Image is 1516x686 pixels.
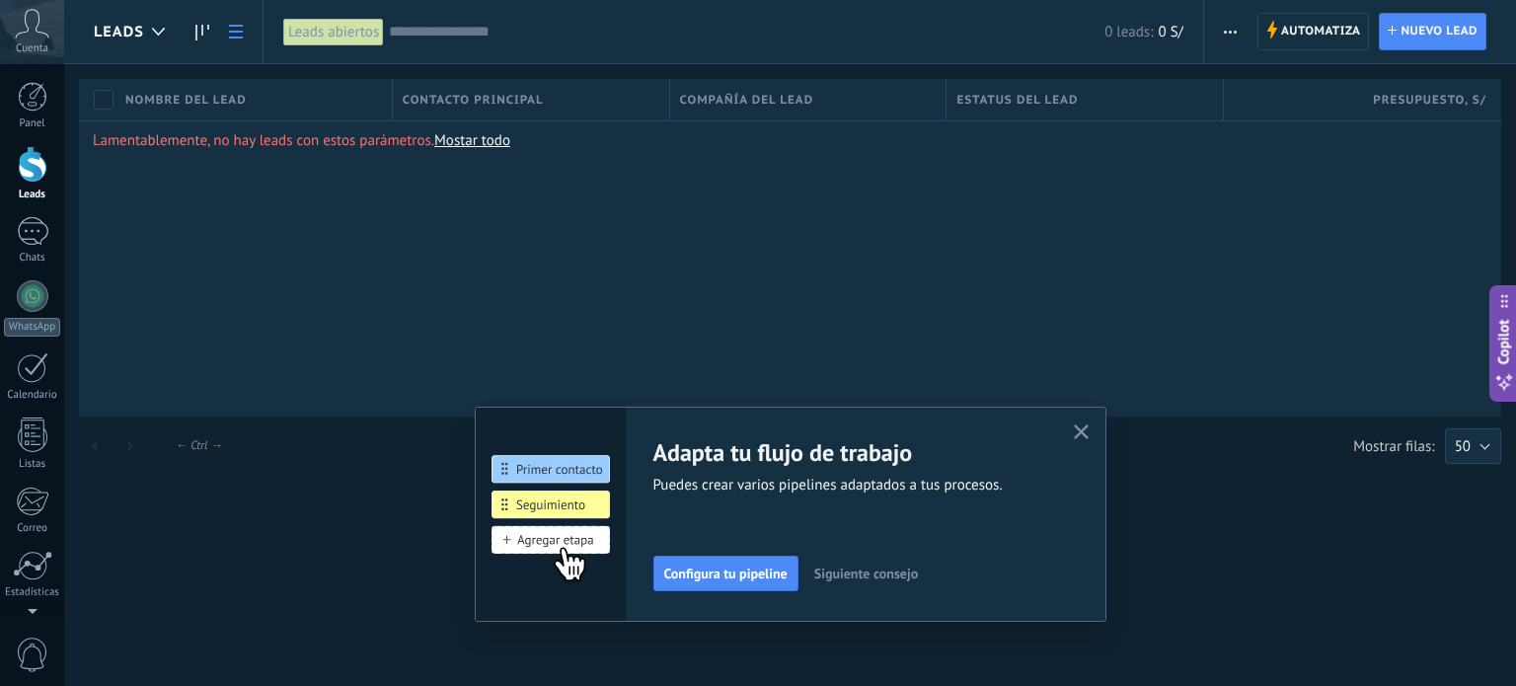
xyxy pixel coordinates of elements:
span: Nuevo lead [1401,14,1478,49]
button: Configura tu pipeline [653,556,798,591]
span: 0 S/ [1158,23,1182,41]
a: Nuevo lead [1379,13,1486,50]
span: Siguiente consejo [814,567,918,580]
div: Estadísticas [4,586,61,599]
span: Automatiza [1281,14,1361,49]
div: Panel [4,117,61,130]
span: 50 [1455,437,1471,456]
span: Leads [94,23,144,41]
p: Mostrar filas: [1353,437,1434,456]
span: 0 leads: [1104,23,1153,41]
span: Cuenta [16,42,48,55]
div: Chats [4,252,61,265]
div: Correo [4,522,61,535]
button: Más [1216,13,1245,50]
span: Nombre del lead [125,91,247,110]
span: Puedes crear varios pipelines adaptados a tus procesos. [653,476,1050,495]
span: Presupuesto , S/ [1373,91,1486,110]
div: Listas [4,458,61,471]
div: Leads abiertos [283,18,384,46]
a: Leads [186,13,219,51]
a: Lista [219,13,253,51]
span: Contacto principal [403,91,544,110]
span: Configura tu pipeline [664,567,788,580]
div: WhatsApp [4,318,60,337]
a: Automatiza [1257,13,1370,50]
button: 50 [1445,428,1501,464]
span: Copilot [1494,319,1514,364]
div: ← Ctrl → [176,438,222,453]
p: Lamentablemente, no hay leads con estos parámetros. [93,131,1487,150]
button: Siguiente consejo [805,559,927,588]
h2: Adapta tu flujo de trabajo [653,437,1050,468]
div: Leads [4,189,61,201]
span: Compañía del lead [680,91,814,110]
a: Mostar todo [434,131,510,150]
span: Estatus del lead [956,91,1078,110]
div: Calendario [4,389,61,402]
